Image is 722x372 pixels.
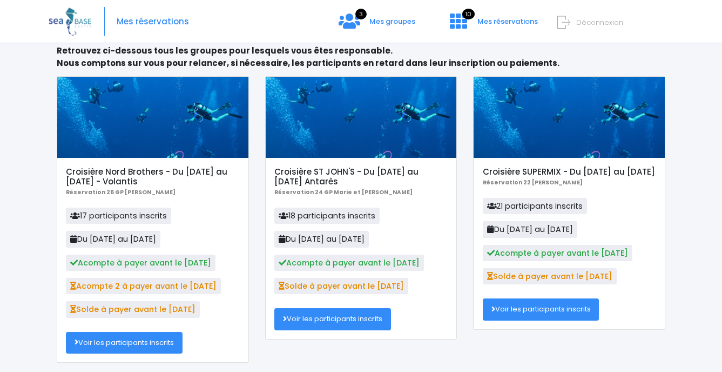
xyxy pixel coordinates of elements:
[576,17,623,28] span: Déconnexion
[274,208,380,224] span: 18 participants inscrits
[483,268,617,284] span: Solde à payer avant le [DATE]
[369,16,415,26] span: Mes groupes
[274,167,448,187] h5: Croisière ST JOHN'S - Du [DATE] au [DATE] Antarès
[483,178,583,187] b: Réservation 22 [PERSON_NAME]
[66,332,183,354] a: Voir les participants inscrits
[441,20,544,30] a: 10 Mes réservations
[66,255,215,271] span: Acompte à payer avant le [DATE]
[483,298,599,320] a: Voir les participants inscrits
[355,9,367,19] span: 3
[483,221,577,237] span: Du [DATE] au [DATE]
[274,231,369,247] span: Du [DATE] au [DATE]
[274,255,424,271] span: Acompte à payer avant le [DATE]
[483,167,656,177] h5: Croisière SUPERMIX - Du [DATE] au [DATE]
[66,231,160,247] span: Du [DATE] au [DATE]
[66,301,200,317] span: Solde à payer avant le [DATE]
[462,9,475,19] span: 10
[66,188,176,196] b: Réservation 26 GP [PERSON_NAME]
[66,167,239,187] h5: Croisière Nord Brothers - Du [DATE] au [DATE] - Volantis
[330,20,424,30] a: 3 Mes groupes
[483,245,632,261] span: Acompte à payer avant le [DATE]
[66,208,171,224] span: 17 participants inscrits
[274,308,391,330] a: Voir les participants inscrits
[274,188,413,196] b: Réservation 24 GP Marie et [PERSON_NAME]
[477,16,538,26] span: Mes réservations
[274,278,408,294] span: Solde à payer avant le [DATE]
[66,278,221,294] span: Acompte 2 à payer avant le [DATE]
[57,45,665,69] p: Retrouvez ci-dessous tous les groupes pour lesquels vous êtes responsable. Nous comptons sur vous...
[483,198,588,214] span: 21 participants inscrits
